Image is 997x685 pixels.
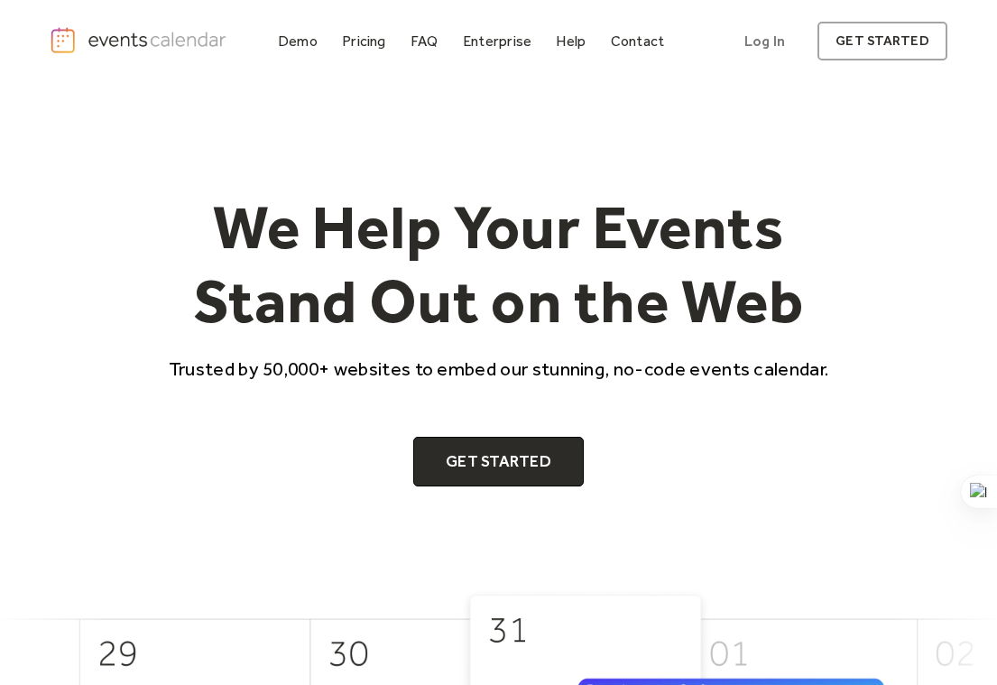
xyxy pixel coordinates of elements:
[152,356,845,382] p: Trusted by 50,000+ websites to embed our stunning, no-code events calendar.
[411,36,438,46] div: FAQ
[549,29,593,53] a: Help
[604,29,672,53] a: Contact
[278,36,318,46] div: Demo
[463,36,531,46] div: Enterprise
[152,190,845,338] h1: We Help Your Events Stand Out on the Web
[50,26,230,54] a: home
[456,29,539,53] a: Enterprise
[611,36,665,46] div: Contact
[335,29,393,53] a: Pricing
[413,437,584,487] a: Get Started
[556,36,586,46] div: Help
[271,29,325,53] a: Demo
[342,36,386,46] div: Pricing
[817,22,946,60] a: get started
[726,22,803,60] a: Log In
[403,29,446,53] a: FAQ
